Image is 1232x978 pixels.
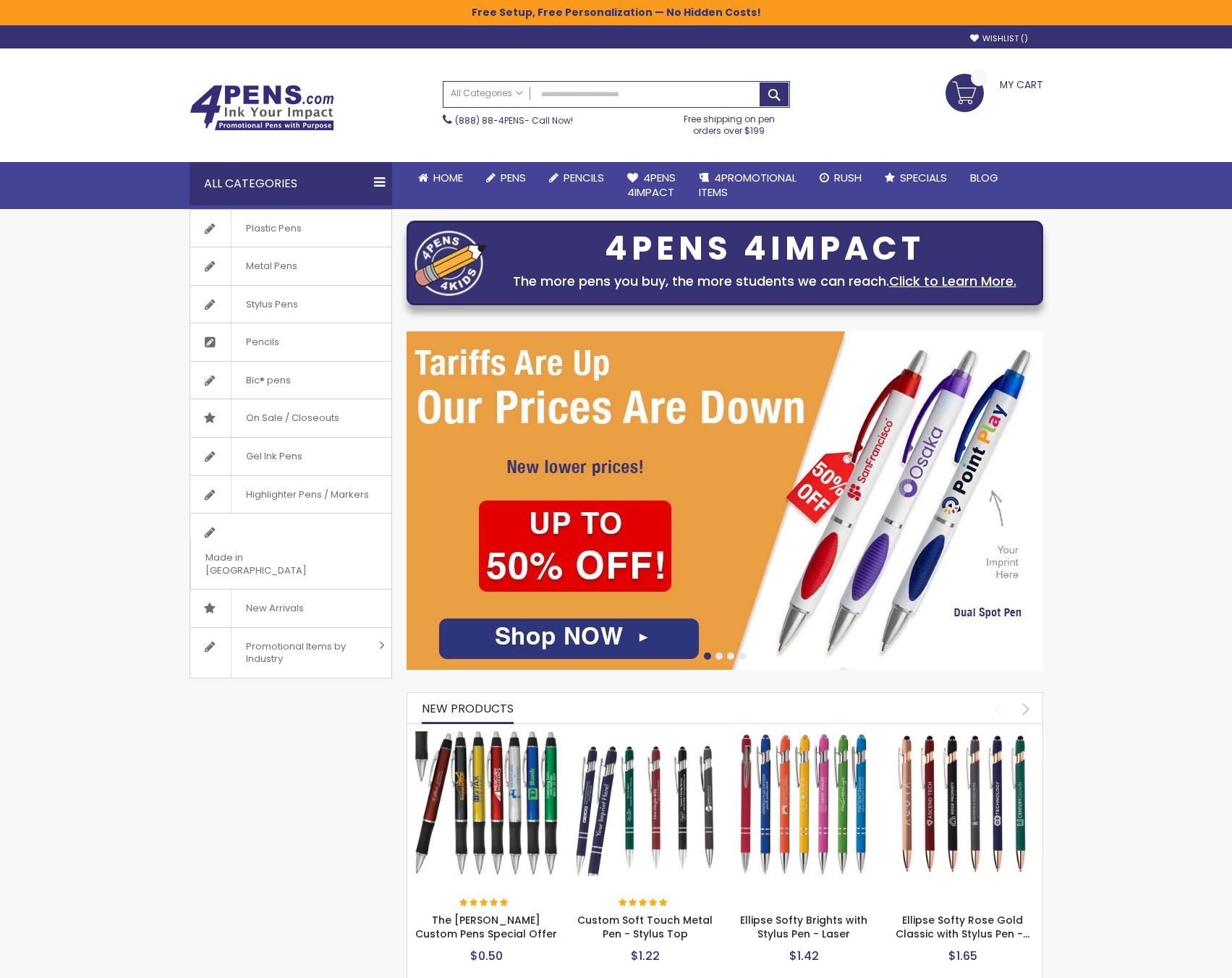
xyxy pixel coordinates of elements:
span: Blog [970,170,998,185]
div: 100% [619,898,669,909]
div: 4PENS 4IMPACT [494,234,1035,264]
span: $0.50 [470,948,503,964]
a: Ellipse Softy Brights with Stylus Pen - Laser [740,913,867,941]
a: Specials [873,162,959,194]
a: (888) 88-4PENS [455,114,524,127]
span: Home [433,170,463,185]
span: Pencils [564,170,604,185]
a: Plastic Pens [190,210,391,247]
span: New Products [422,700,514,717]
span: - Call Now! [455,114,573,127]
div: The more pens you buy, the more students we can reach. [494,271,1035,292]
a: On Sale / Closeouts [190,399,391,437]
a: Click to Learn More. [889,272,1016,290]
span: New Arrivals [231,590,318,627]
span: $1.65 [948,948,977,964]
span: 4PROMOTIONAL ITEMS [699,170,796,200]
span: Pencils [231,323,294,361]
img: 4Pens Custom Pens and Promotional Products [190,85,334,131]
a: Wishlist [970,33,1028,44]
a: Highlighter Pens / Markers [190,476,391,514]
a: Pens [475,162,538,194]
a: Metal Pens [190,247,391,285]
img: four_pen_logo.png [415,230,487,296]
img: /cheap-promotional-products.html [407,331,1043,670]
img: Ellipse Softy Brights with Stylus Pen - Laser [732,731,877,876]
a: All Categories [443,82,530,106]
div: 100% [459,898,510,909]
a: Made in [GEOGRAPHIC_DATA] [190,514,391,589]
a: Pencils [538,162,616,194]
a: 4PROMOTIONALITEMS [687,162,808,209]
a: Home [407,162,475,194]
a: Stylus Pens [190,286,391,323]
img: Ellipse Softy Rose Gold Classic with Stylus Pen - Silver Laser [891,731,1035,876]
span: Made in [GEOGRAPHIC_DATA] [190,539,355,589]
span: Pens [501,170,526,185]
a: Blog [959,162,1010,194]
a: Promotional Items by Industry [190,628,391,678]
span: Gel Ink Pens [231,438,317,475]
a: Pencils [190,323,391,361]
span: Plastic Pens [231,210,316,247]
span: Promotional Items by Industry [231,628,374,678]
span: Bic® pens [231,362,305,399]
a: New Arrivals [190,590,391,627]
div: All Categories [190,162,392,205]
a: Ellipse Softy Rose Gold Classic with Stylus Pen - Silver Laser [891,731,1035,743]
span: Specials [900,170,947,185]
a: The [PERSON_NAME] Custom Pens Special Offer [415,913,557,941]
a: 4Pens4impact [616,162,687,209]
span: On Sale / Closeouts [231,399,354,437]
span: $1.42 [789,948,819,964]
a: Gel Ink Pens [190,438,391,475]
a: Ellipse Softy Brights with Stylus Pen - Laser [732,731,877,743]
a: Rush [808,162,873,194]
span: $1.22 [631,948,660,964]
span: Highlighter Pens / Markers [231,476,383,514]
a: The Barton Custom Pens Special Offer [415,731,559,743]
a: Custom Soft Touch Metal Pen - Stylus Top [573,731,718,743]
a: Bic® pens [190,362,391,399]
a: Ellipse Softy Rose Gold Classic with Stylus Pen -… [896,913,1029,941]
div: prev [985,696,1011,721]
div: Free shipping on pen orders over $199 [668,108,790,137]
iframe: Google Customer Reviews [1113,939,1232,978]
span: Stylus Pens [231,286,313,323]
img: The Barton Custom Pens Special Offer [415,731,559,876]
a: Custom Soft Touch Metal Pen - Stylus Top [577,913,713,941]
div: next [1014,696,1039,721]
span: Rush [834,170,862,185]
span: All Categories [451,88,523,99]
span: 4Pens 4impact [627,170,676,200]
span: Metal Pens [231,247,312,285]
img: Custom Soft Touch Metal Pen - Stylus Top [573,731,718,876]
